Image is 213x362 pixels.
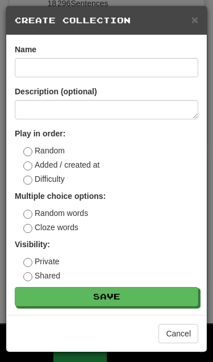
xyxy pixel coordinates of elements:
[23,210,32,219] input: Random words
[23,161,32,170] input: Added / created at
[15,287,198,306] button: Save
[23,272,32,281] input: Shared
[15,129,65,138] strong: Play in order:
[23,145,65,156] label: Random
[23,159,99,170] label: Added / created at
[158,324,198,343] button: Cancel
[23,270,60,281] label: Shared
[191,14,198,26] button: Close
[191,13,198,26] span: ×
[23,176,32,185] input: Difficulty
[15,86,97,97] label: Description (optional)
[15,192,106,201] strong: Multiple choice options:
[15,44,36,55] label: Name
[23,147,32,156] input: Random
[23,173,65,185] label: Difficulty
[23,222,78,233] label: Cloze words
[23,256,60,267] label: Private
[23,258,32,267] input: Private
[15,240,50,249] strong: Visibility:
[23,207,88,219] label: Random words
[23,224,32,233] input: Cloze words
[15,15,198,26] h5: Create Collection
